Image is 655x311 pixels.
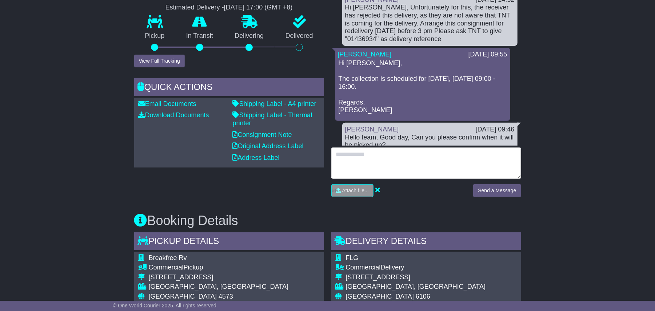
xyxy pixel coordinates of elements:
[224,32,275,40] p: Delivering
[233,154,280,161] a: Address Label
[134,232,324,252] div: Pickup Details
[346,264,486,272] div: Delivery
[346,293,414,300] span: [GEOGRAPHIC_DATA]
[149,273,320,282] div: [STREET_ADDRESS]
[134,78,324,98] div: Quick Actions
[338,51,392,58] a: [PERSON_NAME]
[139,100,196,107] a: Email Documents
[345,126,399,133] a: [PERSON_NAME]
[233,100,316,107] a: Shipping Label - A4 printer
[149,264,320,272] div: Pickup
[175,32,224,40] p: In Transit
[275,32,324,40] p: Delivered
[233,111,312,127] a: Shipping Label - Thermal printer
[473,184,521,197] button: Send a Message
[345,134,515,149] div: Hello team, Good day, Can you please confirm when it will be picked up?
[331,232,521,252] div: Delivery Details
[149,293,217,300] span: [GEOGRAPHIC_DATA]
[233,131,292,138] a: Consignment Note
[149,283,320,291] div: [GEOGRAPHIC_DATA], [GEOGRAPHIC_DATA]
[149,264,184,271] span: Commercial
[416,293,430,300] span: 6106
[346,273,486,282] div: [STREET_ADDRESS]
[134,55,185,67] button: View Full Tracking
[134,213,521,228] h3: Booking Details
[233,142,304,150] a: Original Address Label
[113,303,218,308] span: © One World Courier 2025. All rights reserved.
[149,254,187,261] span: Breakfree Rv
[219,293,233,300] span: 4573
[134,4,324,12] div: Estimated Delivery -
[224,4,293,12] div: [DATE] 17:00 (GMT +8)
[476,126,515,134] div: [DATE] 09:46
[346,254,359,261] span: FLG
[468,51,507,59] div: [DATE] 09:55
[134,32,176,40] p: Pickup
[345,4,515,43] div: Hi [PERSON_NAME], Unfortunately for this, the receiver has rejected this delivery, as they are no...
[346,283,486,291] div: [GEOGRAPHIC_DATA], [GEOGRAPHIC_DATA]
[139,111,209,119] a: Download Documents
[339,59,507,114] p: Hi [PERSON_NAME], The collection is scheduled for [DATE], [DATE] 09:00 - 16:00. Regards, [PERSON_...
[346,264,381,271] span: Commercial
